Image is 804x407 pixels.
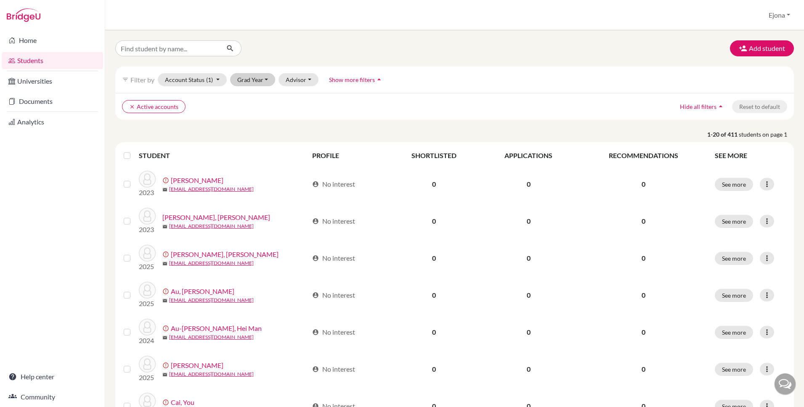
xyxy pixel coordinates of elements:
[162,362,171,369] span: error_outline
[2,73,103,90] a: Universities
[480,240,577,277] td: 0
[715,289,753,302] button: See more
[129,104,135,110] i: clear
[158,73,227,86] button: Account Status(1)
[162,325,171,332] span: error_outline
[329,76,375,83] span: Show more filters
[388,166,480,203] td: 0
[680,103,716,110] span: Hide all filters
[715,363,753,376] button: See more
[139,299,156,309] p: 2025
[171,175,223,185] a: [PERSON_NAME]
[162,372,167,377] span: mail
[707,130,739,139] strong: 1-20 of 411
[139,319,156,336] img: Au-Yeung, Hei Man
[139,171,156,188] img: Advani, Melanie
[582,179,705,189] p: 0
[162,224,167,229] span: mail
[312,181,319,188] span: account_circle
[715,178,753,191] button: See more
[162,335,167,340] span: mail
[162,212,270,222] a: [PERSON_NAME], [PERSON_NAME]
[279,73,318,86] button: Advisor
[375,75,383,84] i: arrow_drop_up
[582,327,705,337] p: 0
[765,7,794,23] button: Ejona
[388,314,480,351] td: 0
[139,356,156,373] img: Cai, Alicia
[388,145,480,166] th: SHORTLISTED
[307,145,388,166] th: PROFILE
[577,145,710,166] th: RECOMMENDATIONS
[139,145,307,166] th: STUDENT
[732,100,787,113] button: Reset to default
[162,187,167,192] span: mail
[169,333,254,341] a: [EMAIL_ADDRESS][DOMAIN_NAME]
[162,399,171,406] span: error_outline
[230,73,276,86] button: Grad Year
[169,222,254,230] a: [EMAIL_ADDRESS][DOMAIN_NAME]
[388,240,480,277] td: 0
[582,290,705,300] p: 0
[206,76,213,83] span: (1)
[730,40,794,56] button: Add student
[312,327,355,337] div: No interest
[739,130,794,139] span: students on page 1
[312,290,355,300] div: No interest
[710,145,791,166] th: SEE MORE
[312,366,319,373] span: account_circle
[480,351,577,388] td: 0
[162,288,171,295] span: error_outline
[582,364,705,374] p: 0
[312,329,319,336] span: account_circle
[480,145,577,166] th: APPLICATIONS
[2,388,103,405] a: Community
[2,93,103,110] a: Documents
[2,32,103,49] a: Home
[139,225,156,235] p: 2023
[480,203,577,240] td: 0
[480,314,577,351] td: 0
[169,296,254,304] a: [EMAIL_ADDRESS][DOMAIN_NAME]
[7,8,40,22] img: Bridge-U
[715,252,753,265] button: See more
[582,253,705,263] p: 0
[388,203,480,240] td: 0
[169,370,254,378] a: [EMAIL_ADDRESS][DOMAIN_NAME]
[122,100,186,113] button: clearActive accounts
[139,188,156,198] p: 2023
[162,298,167,303] span: mail
[582,216,705,226] p: 0
[139,245,156,262] img: Aneeqa Saeed, Kiani
[139,208,156,225] img: Aleena, Sadeedi
[130,76,154,84] span: Filter by
[312,218,319,225] span: account_circle
[715,326,753,339] button: See more
[171,249,279,259] a: [PERSON_NAME], [PERSON_NAME]
[715,215,753,228] button: See more
[673,100,732,113] button: Hide all filtersarrow_drop_up
[312,364,355,374] div: No interest
[388,277,480,314] td: 0
[2,52,103,69] a: Students
[312,179,355,189] div: No interest
[171,360,223,370] a: [PERSON_NAME]
[139,282,156,299] img: Au, Chloe
[388,351,480,388] td: 0
[115,40,220,56] input: Find student by name...
[716,102,725,111] i: arrow_drop_up
[169,185,254,193] a: [EMAIL_ADDRESS][DOMAIN_NAME]
[2,368,103,385] a: Help center
[162,261,167,266] span: mail
[139,373,156,383] p: 2025
[322,73,390,86] button: Show more filtersarrow_drop_up
[162,251,171,258] span: error_outline
[312,255,319,262] span: account_circle
[139,336,156,346] p: 2024
[480,277,577,314] td: 0
[312,216,355,226] div: No interest
[312,253,355,263] div: No interest
[171,323,262,333] a: Au-[PERSON_NAME], Hei Man
[2,114,103,130] a: Analytics
[122,76,129,83] i: filter_list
